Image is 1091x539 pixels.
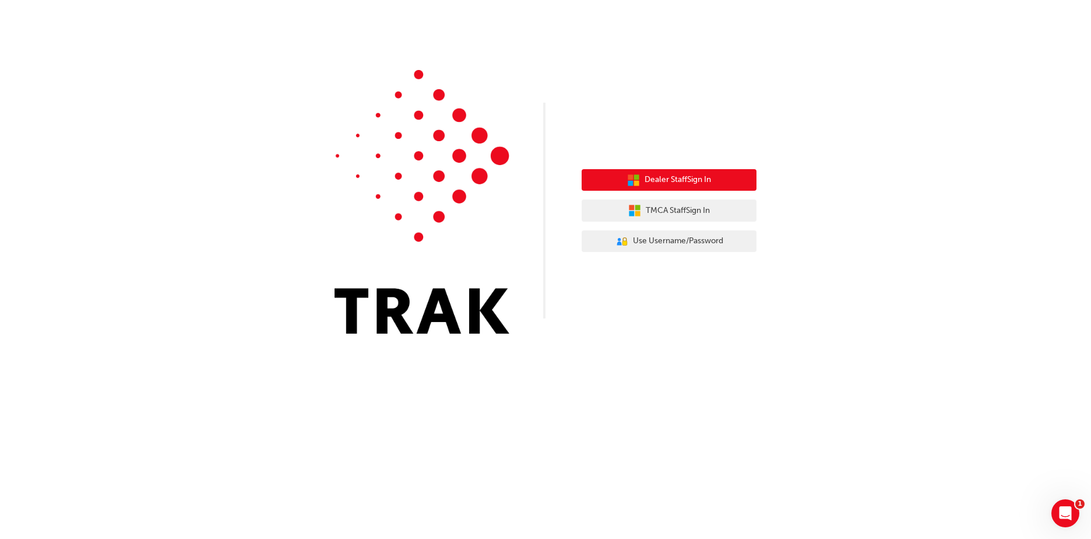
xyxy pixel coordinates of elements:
button: Dealer StaffSign In [582,169,756,191]
img: Trak [335,70,509,334]
span: 1 [1075,499,1085,509]
button: TMCA StaffSign In [582,199,756,222]
iframe: Intercom live chat [1051,499,1079,527]
button: Use Username/Password [582,230,756,253]
span: Use Username/Password [633,235,723,248]
span: Dealer Staff Sign In [645,173,711,187]
span: TMCA Staff Sign In [646,204,710,218]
